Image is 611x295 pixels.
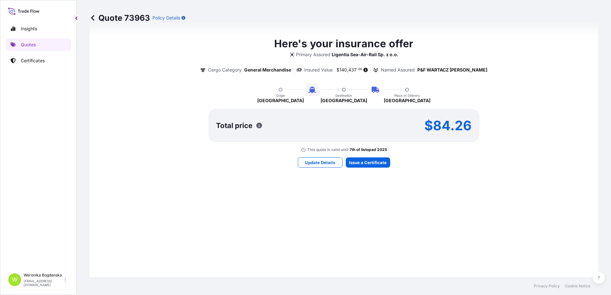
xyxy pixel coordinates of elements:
span: 437 [348,68,357,72]
p: Cargo Category [208,67,242,73]
span: , [347,68,348,72]
p: Certificates [21,57,45,64]
p: Issue a Certificate [349,159,387,166]
a: Certificates [5,54,71,67]
p: Origin [276,94,285,97]
p: Policy Details [152,15,180,21]
p: Primary Assured [296,51,330,58]
span: . [357,68,358,71]
p: Place of Delivery [394,94,420,97]
p: [EMAIL_ADDRESS][DOMAIN_NAME] [24,279,63,287]
span: W [12,276,18,283]
p: General Merchandise [244,67,291,73]
p: Quotes [21,42,36,48]
p: Insights [21,26,37,32]
p: Ligentia Sea-Air-Rail Sp. z o.o. [332,51,398,58]
p: [GEOGRAPHIC_DATA] [384,97,430,104]
p: $84.26 [424,120,472,131]
p: Weronika Bogdanska [24,273,63,278]
span: 140 [339,68,347,72]
p: Insured Value [304,67,333,73]
span: $ [336,68,339,72]
a: Privacy Policy [534,284,560,289]
p: [GEOGRAPHIC_DATA] [321,97,367,104]
button: Issue a Certificate [346,157,390,168]
span: 00 [358,68,362,71]
p: Named Assured [381,67,415,73]
p: Quote 73963 [89,13,150,23]
p: [GEOGRAPHIC_DATA] [257,97,304,104]
p: 7th of listopad 2025 [350,147,387,152]
p: Destination [336,94,352,97]
p: Total price [216,122,252,129]
p: Update Details [305,159,335,166]
p: P&F WARTACZ [PERSON_NAME] [417,67,487,73]
button: Update Details [298,157,343,168]
a: Quotes [5,38,71,51]
a: Insights [5,22,71,35]
p: This quote is valid until [307,147,348,152]
a: Cookie Notice [565,284,591,289]
p: Here's your insurance offer [274,36,413,51]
